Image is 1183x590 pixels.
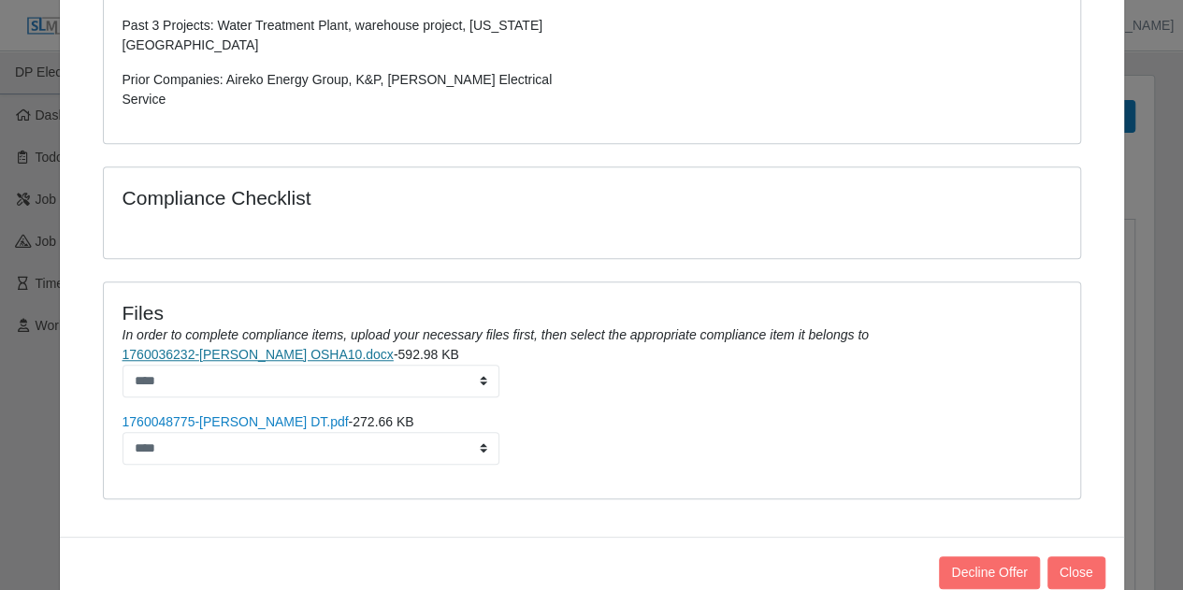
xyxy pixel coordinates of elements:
i: In order to complete compliance items, upload your necessary files first, then select the appropr... [123,327,869,342]
span: 272.66 KB [353,414,413,429]
li: - [123,345,1061,397]
p: Past 3 Projects: Water Treatment Plant, warehouse project, [US_STATE][GEOGRAPHIC_DATA] [123,16,578,55]
button: Close [1047,556,1105,589]
p: Prior Companies: Aireko Energy Group, K&P, [PERSON_NAME] Electrical Service [123,70,578,109]
a: 1760048775-[PERSON_NAME] DT.pdf [123,414,349,429]
h4: Compliance Checklist [123,186,739,209]
span: 592.98 KB [397,347,458,362]
h4: Files [123,301,1061,324]
a: 1760036232-[PERSON_NAME] OSHA10.docx [123,347,394,362]
button: Decline Offer [939,556,1039,589]
li: - [123,412,1061,465]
